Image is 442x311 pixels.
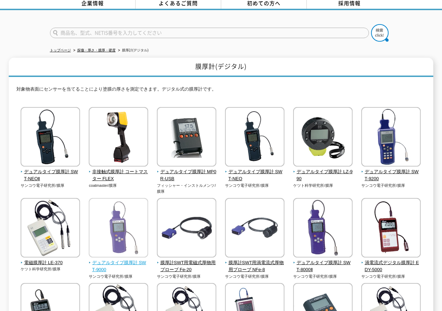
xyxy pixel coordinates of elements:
[50,28,369,38] input: 商品名、型式、NETIS番号を入力してください
[157,162,217,183] a: デュアルタイプ膜厚計 MP0R-USB
[293,253,353,274] a: デュアルタイプ膜厚計 SWT-8000Ⅱ
[21,107,80,168] img: デュアルタイプ膜厚計 SWT-NEOⅡ
[16,86,425,97] p: 対象物表面にセンサーを当てることにより塗膜の厚さを測定できます。デジタル式の膜厚計です。
[77,48,116,52] a: 探傷・厚さ・膜厚・硬度
[225,168,285,183] span: デュアルタイプ膜厚計 SWT-NEO
[21,253,80,267] a: 電磁膜厚計 LE-370
[293,107,353,168] img: デュアルタイプ膜厚計 LZ-990
[225,107,284,168] img: デュアルタイプ膜厚計 SWT-NEO
[361,274,421,280] p: サンコウ電子研究所/膜厚
[293,162,353,183] a: デュアルタイプ膜厚計 LZ-990
[50,48,71,52] a: トップページ
[89,253,148,274] a: デュアルタイプ膜厚計 SWT-9000
[293,198,353,259] img: デュアルタイプ膜厚計 SWT-8000Ⅱ
[89,107,148,168] img: 非接触式膜厚計 コートマスター FLEX
[21,162,80,183] a: デュアルタイプ膜厚計 SWT-NEOⅡ
[225,198,284,259] img: 膜厚計SWT用渦電流式厚物用プローブ NFe-8
[157,183,217,194] p: フィッシャー・インストルメンツ/膜厚
[361,198,421,259] img: 渦電流式デジタル膜厚計 EDY-5000
[89,183,148,189] p: coatmaster/膜厚
[157,253,217,274] a: 膜厚計SWT用電磁式厚物用プローブ Fe-20
[157,107,216,168] img: デュアルタイプ膜厚計 MP0R-USB
[225,274,285,280] p: サンコウ電子研究所/膜厚
[293,259,353,274] span: デュアルタイプ膜厚計 SWT-8000Ⅱ
[21,198,80,259] img: 電磁膜厚計 LE-370
[157,168,217,183] span: デュアルタイプ膜厚計 MP0R-USB
[89,162,148,183] a: 非接触式膜厚計 コートマスター FLEX
[21,259,80,267] span: 電磁膜厚計 LE-370
[21,266,80,272] p: ケツト科学研究所/膜厚
[361,253,421,274] a: 渦電流式デジタル膜厚計 EDY-5000
[293,168,353,183] span: デュアルタイプ膜厚計 LZ-990
[361,162,421,183] a: デュアルタイプ膜厚計 SWT-9200
[89,168,148,183] span: 非接触式膜厚計 コートマスター FLEX
[371,24,389,42] img: btn_search.png
[225,253,285,274] a: 膜厚計SWT用渦電流式厚物用プローブ NFe-8
[293,274,353,280] p: サンコウ電子研究所/膜厚
[89,259,148,274] span: デュアルタイプ膜厚計 SWT-9000
[157,274,217,280] p: サンコウ電子研究所/膜厚
[225,259,285,274] span: 膜厚計SWT用渦電流式厚物用プローブ NFe-8
[89,198,148,259] img: デュアルタイプ膜厚計 SWT-9000
[21,183,80,189] p: サンコウ電子研究所/膜厚
[157,198,216,259] img: 膜厚計SWT用電磁式厚物用プローブ Fe-20
[9,58,433,77] h1: 膜厚計(デジタル)
[293,183,353,189] p: ケツト科学研究所/膜厚
[361,168,421,183] span: デュアルタイプ膜厚計 SWT-9200
[89,274,148,280] p: サンコウ電子研究所/膜厚
[117,47,149,54] li: 膜厚計(デジタル)
[21,168,80,183] span: デュアルタイプ膜厚計 SWT-NEOⅡ
[157,259,217,274] span: 膜厚計SWT用電磁式厚物用プローブ Fe-20
[361,259,421,274] span: 渦電流式デジタル膜厚計 EDY-5000
[225,162,285,183] a: デュアルタイプ膜厚計 SWT-NEO
[225,183,285,189] p: サンコウ電子研究所/膜厚
[361,107,421,168] img: デュアルタイプ膜厚計 SWT-9200
[361,183,421,189] p: サンコウ電子研究所/膜厚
